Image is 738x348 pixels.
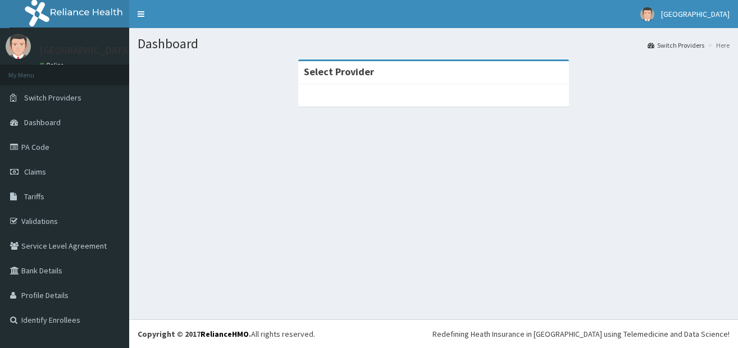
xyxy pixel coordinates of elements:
p: [GEOGRAPHIC_DATA] [39,45,132,56]
span: Claims [24,167,46,177]
span: Switch Providers [24,93,81,103]
strong: Select Provider [304,65,374,78]
span: Tariffs [24,191,44,202]
footer: All rights reserved. [129,319,738,348]
li: Here [705,40,730,50]
img: User Image [6,34,31,59]
strong: Copyright © 2017 . [138,329,251,339]
a: Online [39,61,66,69]
span: [GEOGRAPHIC_DATA] [661,9,730,19]
div: Redefining Heath Insurance in [GEOGRAPHIC_DATA] using Telemedicine and Data Science! [432,328,730,340]
a: RelianceHMO [201,329,249,339]
span: Dashboard [24,117,61,127]
a: Switch Providers [648,40,704,50]
h1: Dashboard [138,36,730,51]
img: User Image [640,7,654,21]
